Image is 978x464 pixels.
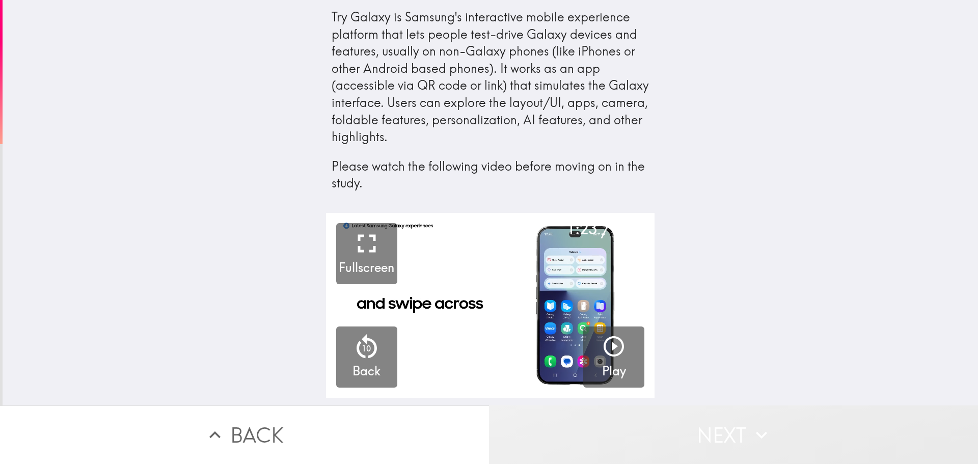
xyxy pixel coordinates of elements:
[336,223,397,284] button: Fullscreen
[352,363,381,380] h5: Back
[336,326,397,388] button: 10Back
[602,363,626,380] h5: Play
[583,326,644,388] button: Play
[332,9,649,192] div: Try Galaxy is Samsung's interactive mobile experience platform that lets people test-drive Galaxy...
[339,259,394,277] h5: Fullscreen
[362,343,371,354] p: 10
[489,405,978,464] button: Next
[566,218,644,239] div: 1:23 / 2:49
[332,158,649,192] p: Please watch the following video before moving on in the study.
